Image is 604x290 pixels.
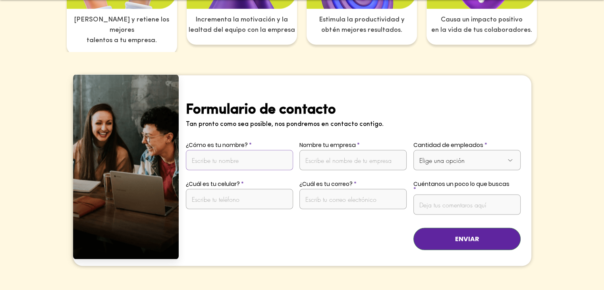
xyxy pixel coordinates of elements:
span: ENVIAR [455,235,479,244]
span: [PERSON_NAME] y retiene los mejores [74,16,169,33]
iframe: Messagebird Livechat Widget [558,244,596,282]
label: Cantidad de empleados [413,142,521,148]
input: Deja tus comentaros aquí [413,195,521,215]
input: Escribe el nombre de tu empresa [299,150,407,170]
span: Formulario de contacto [186,103,336,117]
label: ¿Cuál es tu celular? [186,181,293,187]
span: talentos a tu empresa. [87,37,157,44]
img: Persona trabajando.png [73,75,179,259]
input: Escribe tu nombre [186,150,293,170]
label: Cuéntanos un poco lo que buscas [413,181,521,192]
label: Nombre tu empresa [299,142,407,148]
span: Estimula la productividad y obtén mejores resultados. [319,16,404,33]
label: ¿Cuál es tu correo? [299,181,407,187]
label: ¿Cómo es tu nombre? [186,142,293,148]
span: Tan pronto como sea posible, nos pondremos en contacto contigo. [186,121,384,128]
div: Presentación de diapositivas [179,75,531,266]
span: Causa un impacto positivo en la vida de tus colaboradores. [431,16,532,33]
input: Escribe tu teléfono [186,189,293,209]
input: Escrib tu correo electrónico [299,189,407,209]
span: Incrementa la motivación y la lealtad del equipo con la empresa [189,16,295,33]
button: ENVIAR [413,228,521,250]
